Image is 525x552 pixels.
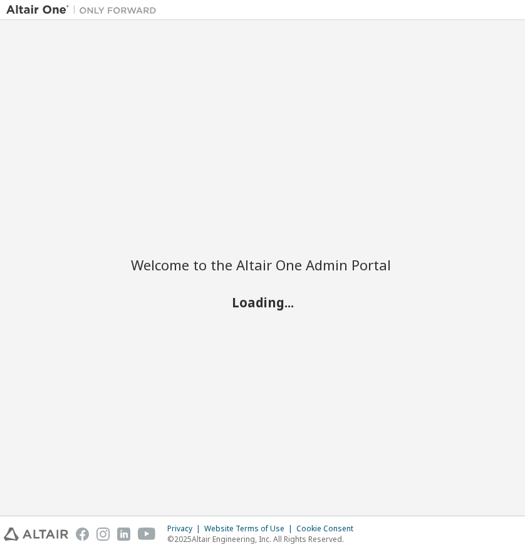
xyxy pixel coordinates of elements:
[76,528,89,541] img: facebook.svg
[204,524,296,534] div: Website Terms of Use
[6,4,163,16] img: Altair One
[167,534,361,544] p: © 2025 Altair Engineering, Inc. All Rights Reserved.
[138,528,156,541] img: youtube.svg
[96,528,110,541] img: instagram.svg
[4,528,68,541] img: altair_logo.svg
[131,294,394,310] h2: Loading...
[167,524,204,534] div: Privacy
[131,256,394,273] h2: Welcome to the Altair One Admin Portal
[117,528,130,541] img: linkedin.svg
[296,524,361,534] div: Cookie Consent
